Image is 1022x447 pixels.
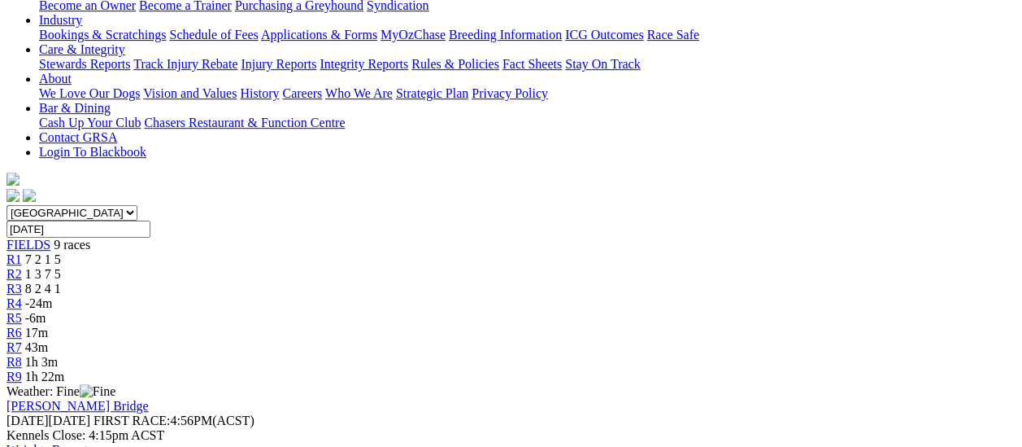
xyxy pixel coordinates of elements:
[143,86,237,100] a: Vision and Values
[7,370,22,383] a: R9
[565,28,643,42] a: ICG Outcomes
[25,311,46,325] span: -6m
[472,86,548,100] a: Privacy Policy
[39,86,1015,101] div: About
[39,116,141,129] a: Cash Up Your Club
[25,340,48,354] span: 43m
[39,28,166,42] a: Bookings & Scratchings
[39,57,130,71] a: Stewards Reports
[7,311,22,325] a: R5
[169,28,258,42] a: Schedule of Fees
[7,414,90,427] span: [DATE]
[7,221,150,238] input: Select date
[39,28,1015,42] div: Industry
[39,42,125,56] a: Care & Integrity
[23,189,36,202] img: twitter.svg
[7,296,22,310] a: R4
[7,340,22,354] a: R7
[325,86,393,100] a: Who We Are
[133,57,237,71] a: Track Injury Rebate
[7,384,115,398] span: Weather: Fine
[565,57,640,71] a: Stay On Track
[39,13,82,27] a: Industry
[261,28,377,42] a: Applications & Forms
[144,116,345,129] a: Chasers Restaurant & Function Centre
[320,57,408,71] a: Integrity Reports
[54,238,90,252] span: 9 races
[94,414,254,427] span: 4:56PM(ACST)
[25,252,61,266] span: 7 2 1 5
[25,355,58,369] span: 1h 3m
[449,28,562,42] a: Breeding Information
[7,326,22,340] a: R6
[39,116,1015,130] div: Bar & Dining
[39,145,146,159] a: Login To Blackbook
[7,173,20,186] img: logo-grsa-white.png
[7,267,22,281] a: R2
[240,86,279,100] a: History
[7,252,22,266] a: R1
[94,414,170,427] span: FIRST RACE:
[7,428,1015,443] div: Kennels Close: 4:15pm ACST
[39,86,140,100] a: We Love Our Dogs
[39,101,111,115] a: Bar & Dining
[282,86,322,100] a: Careers
[241,57,316,71] a: Injury Reports
[411,57,499,71] a: Rules & Policies
[502,57,562,71] a: Fact Sheets
[39,130,117,144] a: Contact GRSA
[381,28,446,42] a: MyOzChase
[80,384,115,399] img: Fine
[7,399,149,413] a: [PERSON_NAME] Bridge
[39,57,1015,72] div: Care & Integrity
[646,28,698,42] a: Race Safe
[25,267,61,281] span: 1 3 7 5
[25,296,53,310] span: -24m
[25,282,61,296] span: 8 2 4 1
[7,414,49,427] span: [DATE]
[25,370,64,383] span: 1h 22m
[7,355,22,369] a: R8
[396,86,468,100] a: Strategic Plan
[25,326,48,340] span: 17m
[7,189,20,202] img: facebook.svg
[7,238,50,252] a: FIELDS
[39,72,72,85] a: About
[7,282,22,296] a: R3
